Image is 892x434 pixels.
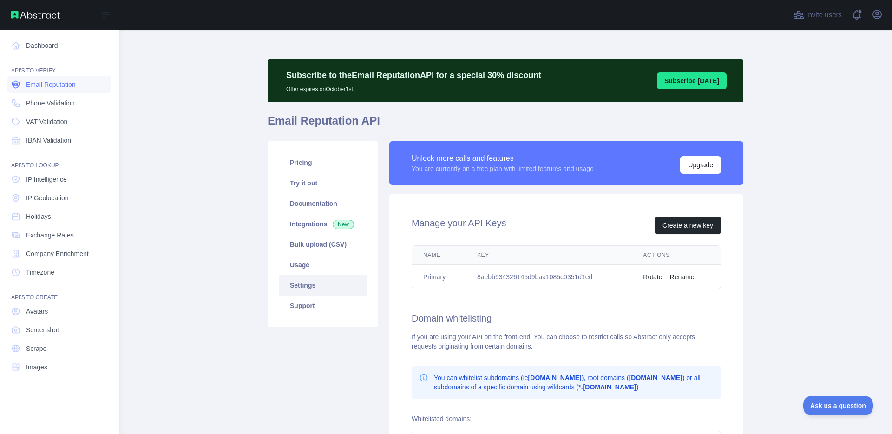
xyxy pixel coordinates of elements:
img: Abstract API [11,11,60,19]
span: Scrape [26,344,46,353]
th: Key [466,246,632,265]
button: Subscribe [DATE] [657,72,727,89]
th: Actions [632,246,721,265]
a: IP Geolocation [7,190,111,206]
a: Exchange Rates [7,227,111,243]
div: API'S TO CREATE [7,283,111,301]
h2: Domain whitelisting [412,312,721,325]
span: Images [26,362,47,372]
button: Rename [670,272,695,282]
a: Avatars [7,303,111,320]
div: You are currently on a free plan with limited features and usage [412,164,594,173]
span: Timezone [26,268,54,277]
a: VAT Validation [7,113,111,130]
label: Whitelisted domains: [412,415,472,422]
span: IBAN Validation [26,136,71,145]
p: Subscribe to the Email Reputation API for a special 30 % discount [286,69,541,82]
span: VAT Validation [26,117,67,126]
span: Avatars [26,307,48,316]
span: Exchange Rates [26,230,74,240]
a: Holidays [7,208,111,225]
a: Bulk upload (CSV) [279,234,367,255]
span: New [333,220,354,229]
button: Rotate [643,272,662,282]
div: If you are using your API on the front-end. You can choose to restrict calls so Abstract only acc... [412,332,721,351]
th: Name [412,246,466,265]
a: Phone Validation [7,95,111,112]
iframe: Toggle Customer Support [803,396,873,415]
a: Screenshot [7,322,111,338]
p: Offer expires on October 1st. [286,82,541,93]
a: Scrape [7,340,111,357]
a: Email Reputation [7,76,111,93]
span: Screenshot [26,325,59,335]
span: Phone Validation [26,99,75,108]
a: Timezone [7,264,111,281]
h1: Email Reputation API [268,113,743,136]
a: Dashboard [7,37,111,54]
span: Invite users [806,10,842,20]
a: Images [7,359,111,375]
div: API'S TO VERIFY [7,56,111,74]
a: Integrations New [279,214,367,234]
a: Company Enrichment [7,245,111,262]
h2: Manage your API Keys [412,217,506,234]
a: Support [279,296,367,316]
b: [DOMAIN_NAME] [629,374,682,381]
span: Company Enrichment [26,249,89,258]
a: Try it out [279,173,367,193]
a: Settings [279,275,367,296]
span: IP Geolocation [26,193,69,203]
a: Usage [279,255,367,275]
a: IBAN Validation [7,132,111,149]
a: Documentation [279,193,367,214]
button: Invite users [791,7,844,22]
span: Holidays [26,212,51,221]
b: [DOMAIN_NAME] [528,374,582,381]
button: Create a new key [655,217,721,234]
div: API'S TO LOOKUP [7,151,111,169]
a: IP Intelligence [7,171,111,188]
a: Pricing [279,152,367,173]
p: You can whitelist subdomains (ie ), root domains ( ) or all subdomains of a specific domain using... [434,373,714,392]
span: Email Reputation [26,80,76,89]
b: *.[DOMAIN_NAME] [578,383,636,391]
span: IP Intelligence [26,175,67,184]
td: 8aebb934326145d9baa1085c0351d1ed [466,265,632,289]
td: Primary [412,265,466,289]
button: Upgrade [680,156,721,174]
div: Unlock more calls and features [412,153,594,164]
